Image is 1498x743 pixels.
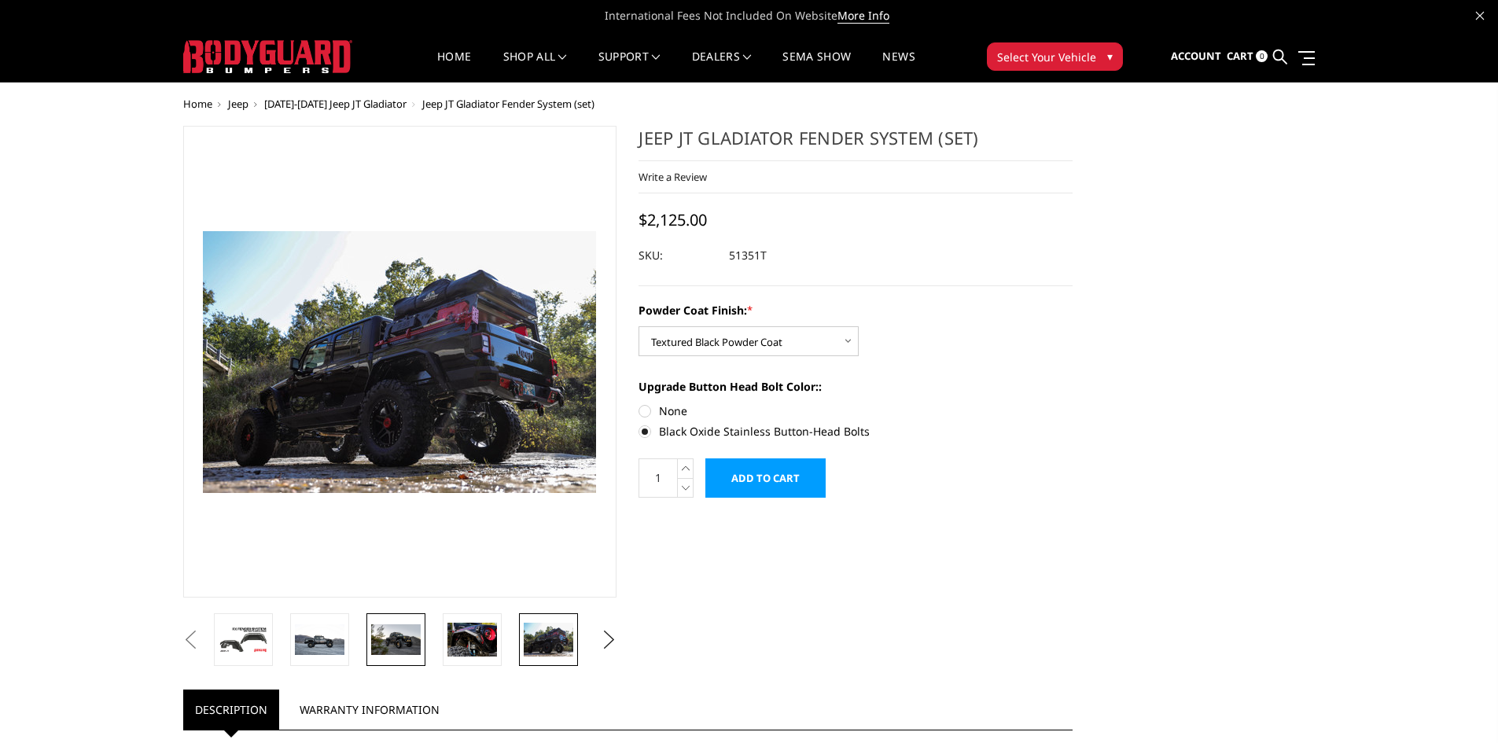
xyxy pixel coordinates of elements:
[179,628,203,652] button: Previous
[639,403,1073,419] label: None
[1256,50,1268,62] span: 0
[882,51,915,82] a: News
[437,51,471,82] a: Home
[729,241,767,270] dd: 51351T
[1171,49,1221,63] span: Account
[782,51,851,82] a: SEMA Show
[639,241,717,270] dt: SKU:
[598,51,661,82] a: Support
[1227,49,1253,63] span: Cart
[295,624,344,655] img: Jeep JT Gladiator Fender System (set)
[837,8,889,24] a: More Info
[639,126,1073,161] h1: Jeep JT Gladiator Fender System (set)
[639,378,1073,395] label: Upgrade Button Head Bolt Color::
[183,40,352,73] img: BODYGUARD BUMPERS
[692,51,752,82] a: Dealers
[219,626,268,653] img: Jeep JT Gladiator Fender System (set)
[987,42,1123,71] button: Select Your Vehicle
[524,623,573,656] img: Jeep JT Gladiator Fender System (set)
[447,623,497,656] img: Jeep JT Gladiator Fender System (set)
[997,49,1096,65] span: Select Your Vehicle
[1171,35,1221,78] a: Account
[639,209,707,230] span: $2,125.00
[228,97,248,111] a: Jeep
[597,628,620,652] button: Next
[288,690,451,730] a: Warranty Information
[1107,48,1113,64] span: ▾
[371,624,421,655] img: Jeep JT Gladiator Fender System (set)
[503,51,567,82] a: shop all
[183,690,279,730] a: Description
[1227,35,1268,78] a: Cart 0
[639,423,1073,440] label: Black Oxide Stainless Button-Head Bolts
[639,170,707,184] a: Write a Review
[264,97,407,111] a: [DATE]-[DATE] Jeep JT Gladiator
[705,458,826,498] input: Add to Cart
[639,302,1073,318] label: Powder Coat Finish:
[183,126,617,598] a: Jeep JT Gladiator Fender System (set)
[422,97,594,111] span: Jeep JT Gladiator Fender System (set)
[183,97,212,111] a: Home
